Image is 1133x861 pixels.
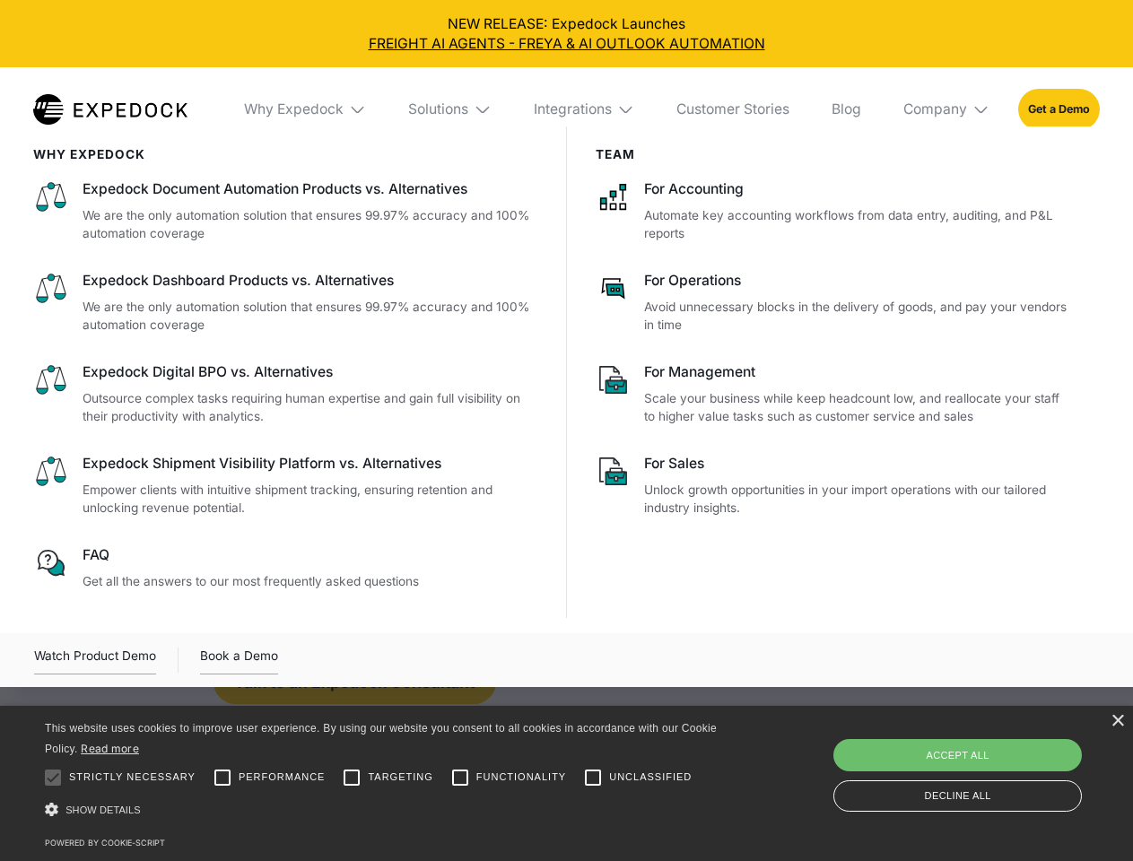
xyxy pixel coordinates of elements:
p: Avoid unnecessary blocks in the delivery of goods, and pay your vendors in time [644,298,1071,335]
a: Read more [81,742,139,755]
span: Functionality [476,770,566,785]
a: FAQGet all the answers to our most frequently asked questions [33,545,538,590]
a: Powered by cookie-script [45,838,165,848]
a: Get a Demo [1018,89,1100,129]
p: We are the only automation solution that ensures 99.97% accuracy and 100% automation coverage [83,298,538,335]
p: Scale your business while keep headcount low, and reallocate your staff to higher value tasks suc... [644,389,1071,426]
div: Expedock Shipment Visibility Platform vs. Alternatives [83,454,538,474]
div: For Management [644,362,1071,382]
a: Expedock Shipment Visibility Platform vs. AlternativesEmpower clients with intuitive shipment tra... [33,454,538,517]
iframe: Chat Widget [834,667,1133,861]
a: For AccountingAutomate key accounting workflows from data entry, auditing, and P&L reports [596,179,1072,243]
p: Empower clients with intuitive shipment tracking, ensuring retention and unlocking revenue potent... [83,481,538,517]
div: Expedock Dashboard Products vs. Alternatives [83,271,538,291]
div: Why Expedock [230,67,380,152]
span: Strictly necessary [69,770,196,785]
a: Expedock Dashboard Products vs. AlternativesWe are the only automation solution that ensures 99.9... [33,271,538,335]
span: Targeting [368,770,432,785]
p: Get all the answers to our most frequently asked questions [83,572,538,591]
p: We are the only automation solution that ensures 99.97% accuracy and 100% automation coverage [83,206,538,243]
div: For Accounting [644,179,1071,199]
div: Company [903,100,967,118]
div: Why Expedock [244,100,344,118]
div: WHy Expedock [33,147,538,161]
a: Blog [817,67,875,152]
div: Integrations [519,67,649,152]
div: Show details [45,798,723,822]
div: Solutions [395,67,506,152]
div: For Sales [644,454,1071,474]
span: Show details [65,804,141,815]
a: open lightbox [34,646,156,674]
a: Book a Demo [200,646,278,674]
div: Watch Product Demo [34,646,156,674]
p: Automate key accounting workflows from data entry, auditing, and P&L reports [644,206,1071,243]
span: Unclassified [609,770,692,785]
div: Team [596,147,1072,161]
p: Unlock growth opportunities in your import operations with our tailored industry insights. [644,481,1071,517]
div: Expedock Digital BPO vs. Alternatives [83,362,538,382]
div: FAQ [83,545,538,565]
a: Expedock Digital BPO vs. AlternativesOutsource complex tasks requiring human expertise and gain f... [33,362,538,426]
a: For OperationsAvoid unnecessary blocks in the delivery of goods, and pay your vendors in time [596,271,1072,335]
a: For SalesUnlock growth opportunities in your import operations with our tailored industry insights. [596,454,1072,517]
div: NEW RELEASE: Expedock Launches [14,14,1120,54]
p: Outsource complex tasks requiring human expertise and gain full visibility on their productivity ... [83,389,538,426]
a: Expedock Document Automation Products vs. AlternativesWe are the only automation solution that en... [33,179,538,243]
div: Solutions [408,100,468,118]
div: Expedock Document Automation Products vs. Alternatives [83,179,538,199]
div: Integrations [534,100,612,118]
a: FREIGHT AI AGENTS - FREYA & AI OUTLOOK AUTOMATION [14,34,1120,54]
span: Performance [239,770,326,785]
span: This website uses cookies to improve user experience. By using our website you consent to all coo... [45,722,717,755]
a: For ManagementScale your business while keep headcount low, and reallocate your staff to higher v... [596,362,1072,426]
a: Customer Stories [662,67,803,152]
div: For Operations [644,271,1071,291]
div: Company [889,67,1004,152]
